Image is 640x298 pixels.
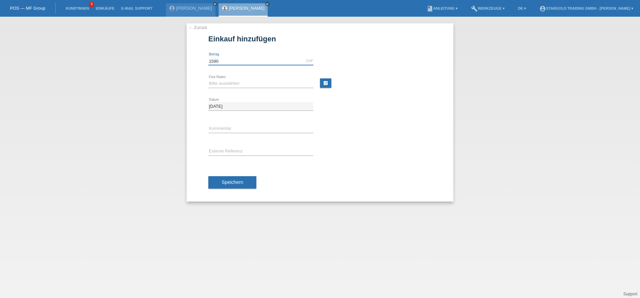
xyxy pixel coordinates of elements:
i: book [427,5,433,12]
a: DE ▾ [515,6,529,10]
a: close [265,2,270,6]
button: Speichern [208,176,256,189]
a: calculate [320,78,331,88]
a: account_circleStargold Trading GmbH - [PERSON_NAME] ▾ [536,6,637,10]
i: account_circle [539,5,546,12]
span: Speichern [222,180,243,185]
a: Kund*innen [62,6,92,10]
a: POS — MF Group [10,6,45,11]
a: E-Mail Support [118,6,156,10]
i: close [266,2,269,6]
a: Support [623,292,637,296]
a: ← Zurück [188,25,207,30]
a: close [213,2,217,6]
a: Einkäufe [92,6,118,10]
div: CHF [306,59,313,63]
i: calculate [323,80,328,86]
h1: Einkauf hinzufügen [208,35,432,43]
i: build [471,5,478,12]
a: [PERSON_NAME] [229,6,265,11]
a: buildWerkzeuge ▾ [468,6,508,10]
span: 9 [89,2,94,7]
a: [PERSON_NAME] [176,6,212,11]
a: bookAnleitung ▾ [423,6,461,10]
